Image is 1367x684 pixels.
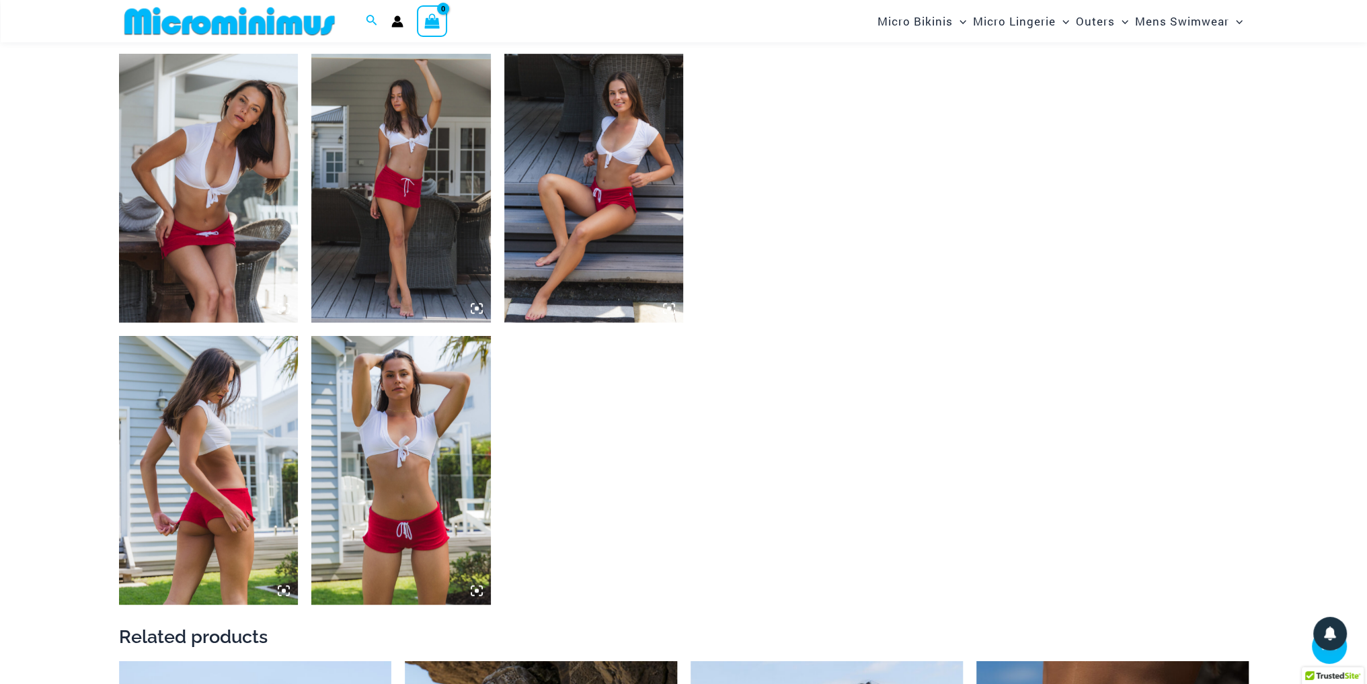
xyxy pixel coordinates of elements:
[391,15,403,28] a: Account icon link
[119,54,299,323] img: Hot Skirt Red 507 Skirt
[874,4,970,38] a: Micro BikinisMenu ToggleMenu Toggle
[119,336,299,605] img: Hot Shorts Red 577 Shorts
[877,4,953,38] span: Micro Bikinis
[1115,4,1128,38] span: Menu Toggle
[119,6,340,36] img: MM SHOP LOGO FLAT
[1229,4,1243,38] span: Menu Toggle
[953,4,966,38] span: Menu Toggle
[970,4,1072,38] a: Micro LingerieMenu ToggleMenu Toggle
[1132,4,1246,38] a: Mens SwimwearMenu ToggleMenu Toggle
[311,336,491,605] img: Hot Shorts Red 577 Shorts
[1135,4,1229,38] span: Mens Swimwear
[119,625,1249,648] h2: Related products
[366,13,378,30] a: Search icon link
[1056,4,1069,38] span: Menu Toggle
[504,54,684,323] img: Hot Shorts Red 577 Shorts
[311,54,491,323] img: Hot Skirt Red 507 Skirt
[872,2,1249,40] nav: Site Navigation
[417,5,448,36] a: View Shopping Cart, empty
[973,4,1056,38] span: Micro Lingerie
[1072,4,1132,38] a: OutersMenu ToggleMenu Toggle
[1076,4,1115,38] span: Outers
